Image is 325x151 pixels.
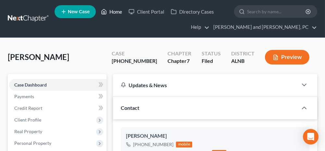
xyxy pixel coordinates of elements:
[112,50,157,57] div: Case
[14,117,41,122] span: Client Profile
[202,50,221,57] div: Status
[168,57,191,65] div: Chapter
[231,50,255,57] div: District
[14,105,42,111] span: Credit Report
[231,57,255,65] div: ALNB
[8,52,69,62] span: [PERSON_NAME]
[202,57,221,65] div: Filed
[9,102,106,114] a: Credit Report
[168,50,191,57] div: Chapter
[125,6,168,17] a: Client Portal
[265,50,309,64] button: Preview
[14,82,47,87] span: Case Dashboard
[112,57,157,65] div: [PHONE_NUMBER]
[14,129,42,134] span: Real Property
[303,129,319,145] div: Open Intercom Messenger
[126,132,304,140] div: [PERSON_NAME]
[14,140,51,146] span: Personal Property
[133,141,173,148] div: [PHONE_NUMBER]
[121,82,290,88] div: Updates & News
[9,79,106,91] a: Case Dashboard
[176,142,192,147] div: mobile
[188,21,209,33] a: Help
[168,6,217,17] a: Directory Cases
[14,94,34,99] span: Payments
[121,105,139,111] span: Contact
[187,58,190,64] span: 7
[9,91,106,102] a: Payments
[210,21,317,33] a: [PERSON_NAME] and [PERSON_NAME], PC
[98,6,125,17] a: Home
[247,6,306,17] input: Search by name...
[68,9,90,14] span: New Case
